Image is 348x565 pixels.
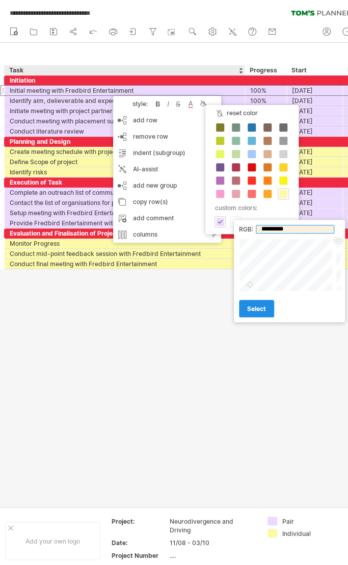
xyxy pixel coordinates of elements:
div: [DATE] [292,126,337,136]
div: [DATE] [292,96,337,106]
div: Provide Fredbird Entertainment with a finalised list of potential cast members [10,218,239,228]
div: Conduct mid-point feedback session with Fredbird Entertainment [10,249,239,259]
div: [DATE] [292,157,337,167]
div: copy row(s) [113,194,221,210]
div: Identify aim, delieverable and expected outcomes of project [10,96,239,106]
div: add row [113,112,221,129]
div: [DATE] [292,188,337,197]
div: Complete an outreach list of community organisations [10,188,239,197]
label: RGB: [239,225,253,233]
div: Planning and Design [10,137,239,146]
div: Define Scope of project [10,157,239,167]
div: 11/08 - 03/10 [170,538,255,547]
div: Add your own logo [5,522,100,560]
div: [DATE] [292,198,337,208]
div: Task [9,65,239,75]
div: [DATE] [292,167,337,177]
div: Conduct meeting with placement supervisor [10,116,239,126]
div: Identify risks [10,167,239,177]
div: Monitor Progress [10,239,239,248]
div: style: [117,100,153,108]
div: .... [170,551,255,559]
div: 100% [250,96,281,106]
div: Initiation [10,75,239,85]
div: indent (subgroup) [113,145,221,161]
div: Date: [112,538,168,547]
div: Project: [112,517,168,525]
div: columns [113,226,221,243]
div: Neurodivergence and Driving [170,517,255,534]
div: [DATE] [292,106,337,116]
div: Conduct literature review [10,126,239,136]
div: Individual [282,529,338,537]
div: [DATE] [292,208,337,218]
div: Project Number [112,551,168,559]
div: Conduct final meeting with Fredbird Entertainment [10,259,239,269]
div: [DATE] [292,147,337,157]
div: [DATE] [292,86,337,95]
div: AI-assist [113,161,221,177]
div: 100% [250,86,281,95]
div: reset color [205,105,299,121]
div: Contact the list of organisations for potential cast members [10,198,239,208]
div: add comment [113,210,221,226]
span: remove row [133,133,168,140]
div: Initial meeting with Fredbird Entertainment [10,86,239,95]
div: Pair [282,517,338,525]
div: custom colors: [210,201,290,215]
div: + [231,217,241,226]
div: Evaluation and Finalisation of Project [10,228,239,238]
div: Create meeting schedule with project partner [10,147,239,157]
div: [DATE] [292,218,337,228]
a: select [239,300,274,318]
div: Setup meeting with Fredbird Entertainment to review potential cast members [10,208,239,218]
div: Execution of Task [10,177,239,187]
div: Start [291,65,337,75]
div: [DATE] [292,116,337,126]
div: Initiate meeting with project partner [10,106,239,116]
span: select [247,305,266,313]
div: Progress [250,65,281,75]
div: add new group [113,177,221,194]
